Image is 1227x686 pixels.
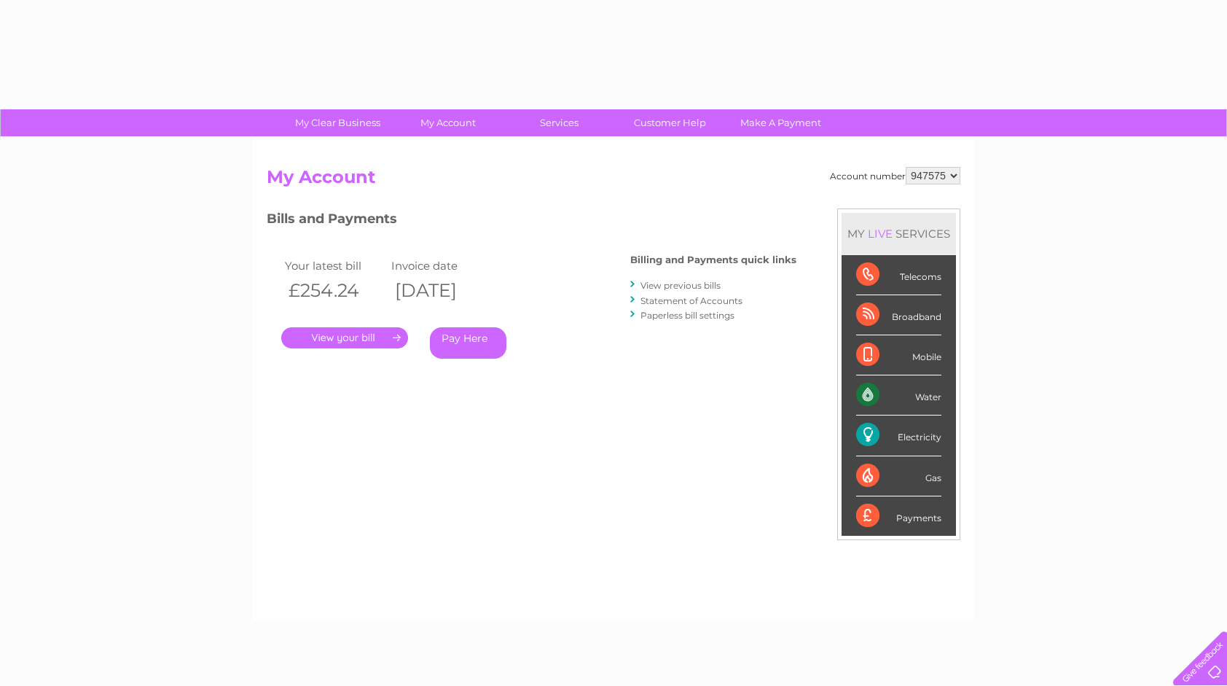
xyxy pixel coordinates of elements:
[388,109,509,136] a: My Account
[630,254,796,265] h4: Billing and Payments quick links
[856,496,941,536] div: Payments
[281,256,388,276] td: Your latest bill
[856,375,941,416] div: Water
[281,327,408,348] a: .
[856,456,941,496] div: Gas
[499,109,619,136] a: Services
[856,295,941,335] div: Broadband
[830,167,960,184] div: Account number
[267,167,960,195] h2: My Account
[610,109,730,136] a: Customer Help
[430,327,506,359] a: Pay Here
[388,276,494,305] th: [DATE]
[721,109,841,136] a: Make A Payment
[856,255,941,295] div: Telecoms
[281,276,388,305] th: £254.24
[640,310,734,321] a: Paperless bill settings
[856,416,941,456] div: Electricity
[267,208,796,234] h3: Bills and Payments
[640,280,721,291] a: View previous bills
[842,213,956,254] div: MY SERVICES
[278,109,398,136] a: My Clear Business
[388,256,494,276] td: Invoice date
[856,335,941,375] div: Mobile
[640,295,742,306] a: Statement of Accounts
[865,227,895,241] div: LIVE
